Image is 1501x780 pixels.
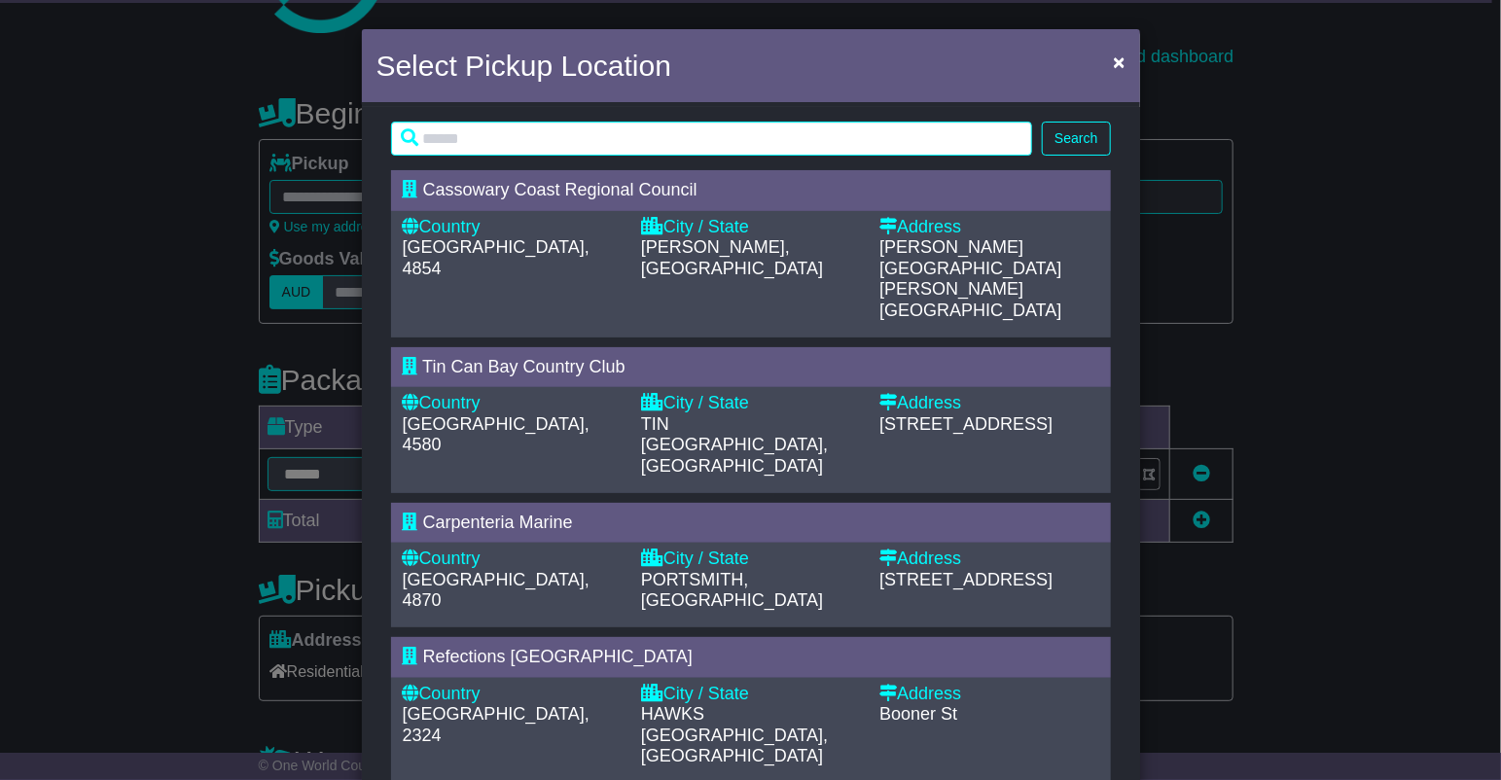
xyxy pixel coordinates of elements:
[641,414,828,476] span: TIN [GEOGRAPHIC_DATA], [GEOGRAPHIC_DATA]
[403,237,590,278] span: [GEOGRAPHIC_DATA], 4854
[1113,51,1125,73] span: ×
[423,180,697,199] span: Cassowary Coast Regional Council
[879,237,1061,278] span: [PERSON_NAME][GEOGRAPHIC_DATA]
[403,217,622,238] div: Country
[403,704,590,745] span: [GEOGRAPHIC_DATA], 2324
[641,237,823,278] span: [PERSON_NAME], [GEOGRAPHIC_DATA]
[641,570,823,611] span: PORTSMITH, [GEOGRAPHIC_DATA]
[879,414,1053,434] span: [STREET_ADDRESS]
[422,357,625,376] span: Tin Can Bay Country Club
[403,684,622,705] div: Country
[879,549,1098,570] div: Address
[376,44,672,88] h4: Select Pickup Location
[641,393,860,414] div: City / State
[641,217,860,238] div: City / State
[403,570,590,611] span: [GEOGRAPHIC_DATA], 4870
[423,647,693,666] span: Refections [GEOGRAPHIC_DATA]
[879,217,1098,238] div: Address
[879,393,1098,414] div: Address
[879,570,1053,589] span: [STREET_ADDRESS]
[879,279,1061,320] span: [PERSON_NAME][GEOGRAPHIC_DATA]
[403,393,622,414] div: Country
[641,549,860,570] div: City / State
[1042,122,1110,156] button: Search
[403,549,622,570] div: Country
[1103,42,1134,82] button: Close
[879,704,957,724] span: Booner St
[423,513,573,532] span: Carpenteria Marine
[403,414,590,455] span: [GEOGRAPHIC_DATA], 4580
[879,684,1098,705] div: Address
[641,684,860,705] div: City / State
[641,704,828,765] span: HAWKS [GEOGRAPHIC_DATA], [GEOGRAPHIC_DATA]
